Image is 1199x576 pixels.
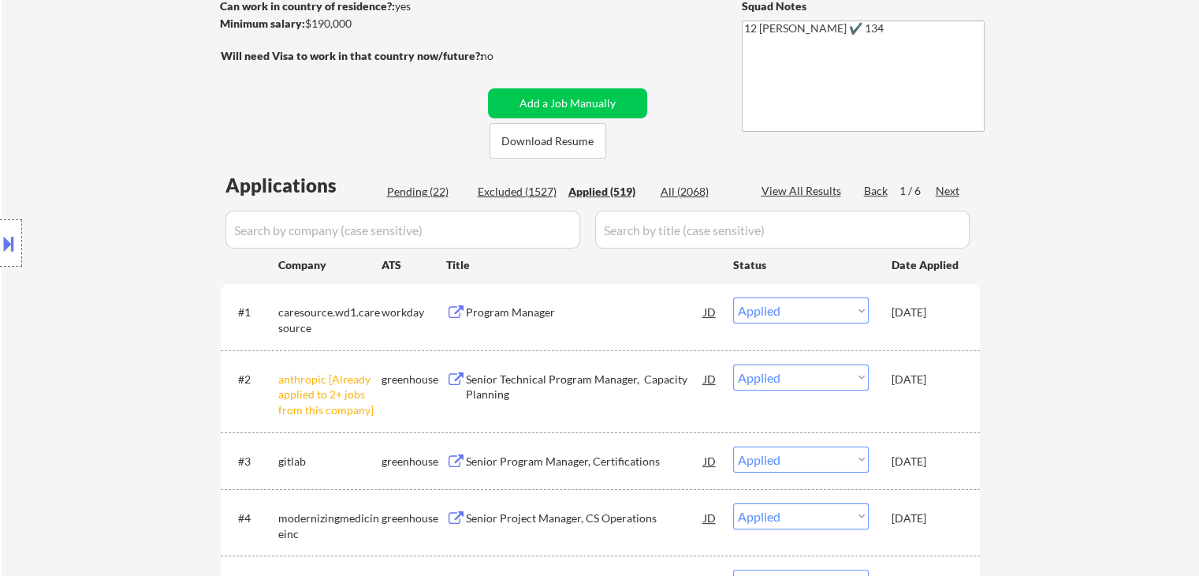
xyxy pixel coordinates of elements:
[387,184,466,200] div: Pending (22)
[446,257,718,273] div: Title
[568,184,647,200] div: Applied (519)
[892,454,961,469] div: [DATE]
[225,211,580,249] input: Search by company (case sensitive)
[702,447,718,475] div: JD
[702,365,718,393] div: JD
[220,17,305,30] strong: Minimum salary:
[278,372,382,418] div: anthropic [Already applied to 2+ jobs from this company]
[892,305,961,320] div: [DATE]
[382,305,446,320] div: workday
[733,250,869,279] div: Status
[864,183,889,199] div: Back
[936,183,961,199] div: Next
[278,454,382,469] div: gitlab
[892,372,961,387] div: [DATE]
[238,454,266,469] div: #3
[702,503,718,532] div: JD
[466,454,704,469] div: Senior Program Manager, Certifications
[382,511,446,526] div: greenhouse
[899,183,936,199] div: 1 / 6
[225,176,382,195] div: Applications
[892,511,961,526] div: [DATE]
[221,49,483,62] strong: Will need Visa to work in that country now/future?:
[382,372,446,387] div: greenhouse
[892,257,961,273] div: Date Applied
[382,257,446,273] div: ATS
[595,211,970,249] input: Search by title (case sensitive)
[466,305,704,320] div: Program Manager
[278,257,382,273] div: Company
[278,305,382,335] div: caresource.wd1.caresource
[238,511,266,526] div: #4
[220,16,482,32] div: $190,000
[661,184,739,200] div: All (2068)
[466,372,704,402] div: Senior Technical Program Manager, Capacity Planning
[488,88,647,118] button: Add a Job Manually
[702,297,718,326] div: JD
[761,183,846,199] div: View All Results
[481,48,526,64] div: no
[490,123,606,159] button: Download Resume
[382,454,446,469] div: greenhouse
[466,511,704,526] div: Senior Project Manager, CS Operations
[478,184,557,200] div: Excluded (1527)
[278,511,382,541] div: modernizingmedicineinc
